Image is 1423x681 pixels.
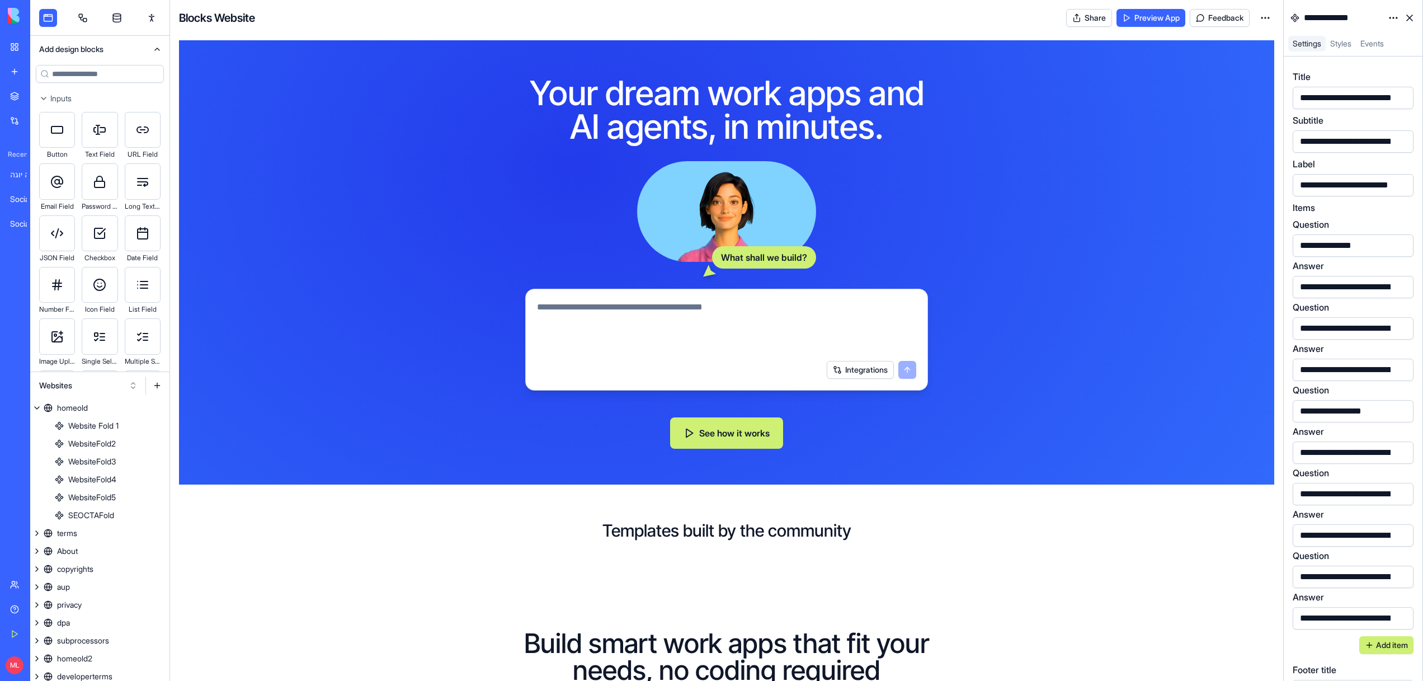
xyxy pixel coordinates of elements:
[82,200,117,213] div: Password Field
[1293,218,1329,231] label: Question
[30,614,169,632] a: dpa
[827,361,894,379] button: Integrations
[82,303,117,316] div: Icon Field
[39,200,75,213] div: Email Field
[1293,663,1336,677] label: Footer title
[39,148,75,161] div: Button
[39,303,75,316] div: Number Field
[30,36,169,63] button: Add design blocks
[30,632,169,650] a: subprocessors
[68,438,116,449] div: WebsiteFold2
[1293,590,1324,604] label: Answer
[197,520,1256,541] h2: Templates built by the community
[30,399,169,417] a: homeold
[30,542,169,560] a: About
[57,402,88,414] div: homeold
[82,148,117,161] div: Text Field
[30,578,169,596] a: aup
[10,218,41,229] div: Social Media Command Center
[1326,36,1356,51] a: Styles
[3,163,48,186] a: אננדה יוגה [GEOGRAPHIC_DATA]
[1293,157,1315,171] label: Label
[30,453,169,471] a: WebsiteFold3
[30,471,169,489] a: WebsiteFold4
[1293,425,1324,438] label: Answer
[125,303,161,316] div: List Field
[1293,70,1311,83] label: Title
[10,194,41,205] div: Social Media Command Center
[30,90,169,107] button: Inputs
[125,251,161,265] div: Date Field
[1360,39,1384,48] span: Events
[39,355,75,368] div: Image Upload Field
[8,8,77,24] img: logo
[57,653,92,664] div: homeold2
[57,546,78,557] div: About
[712,246,816,269] div: What shall we build?
[30,560,169,578] a: copyrights
[1293,342,1324,355] label: Answer
[30,596,169,614] a: privacy
[3,213,48,235] a: Social Media Command Center
[179,40,1274,594] div: Your dream work apps and AI agents, in minutes.What shall we build?IntegrationsSee how it worksTe...
[30,435,169,453] a: WebsiteFold2
[1293,508,1324,521] label: Answer
[179,10,255,26] h4: Blocks Website
[30,650,169,668] a: homeold2
[39,251,75,265] div: JSON Field
[68,456,116,467] div: WebsiteFold3
[82,355,117,368] div: Single Select Field
[1293,300,1329,314] label: Question
[34,377,143,394] button: Websites
[3,150,27,159] span: Recent
[57,528,77,539] div: terms
[1293,201,1315,214] label: Items
[125,355,161,368] div: Multiple Select Field
[670,417,783,449] button: See how it works
[6,656,23,674] span: ML
[57,581,70,593] div: aup
[57,563,93,575] div: copyrights
[30,489,169,506] a: WebsiteFold5
[68,492,116,503] div: WebsiteFold5
[512,76,941,143] h1: Your dream work apps and AI agents, in minutes.
[57,635,109,646] div: subprocessors
[1330,39,1351,48] span: Styles
[125,200,161,213] div: Long Text Field
[30,417,169,435] a: Website Fold 1
[57,599,82,610] div: privacy
[1293,39,1321,48] span: Settings
[68,420,119,431] div: Website Fold 1
[1356,36,1388,51] a: Events
[1293,259,1324,273] label: Answer
[1293,114,1323,127] label: Subtitle
[1293,383,1329,397] label: Question
[1293,466,1329,480] label: Question
[57,617,70,628] div: dpa
[30,506,169,524] a: SEOCTAFold
[68,474,116,485] div: WebsiteFold4
[3,188,48,210] a: Social Media Command Center
[1288,36,1326,51] a: Settings
[68,510,114,521] div: SEOCTAFold
[1066,9,1112,27] button: Share
[125,148,161,161] div: URL Field
[30,524,169,542] a: terms
[10,169,41,180] div: אננדה יוגה [GEOGRAPHIC_DATA]
[1190,9,1250,27] button: Feedback
[82,251,117,265] div: Checkbox
[1359,636,1413,654] button: Add item
[1116,9,1185,27] a: Preview App
[1293,549,1329,562] label: Question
